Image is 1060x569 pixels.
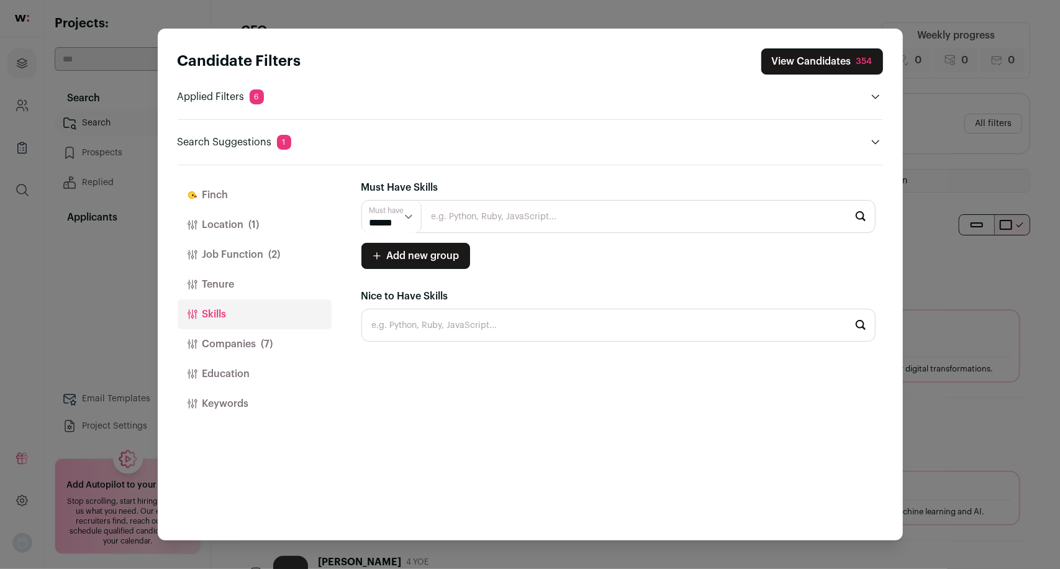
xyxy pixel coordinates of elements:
[249,217,260,232] span: (1)
[178,180,332,210] button: Finch
[178,240,332,270] button: Job Function(2)
[178,210,332,240] button: Location(1)
[361,243,470,269] button: Add new group
[277,135,291,150] span: 1
[361,309,876,342] input: e.g. Python, Ruby, JavaScript...
[178,270,332,299] button: Tenure
[261,337,273,352] span: (7)
[361,200,876,233] input: e.g. Python, Ruby, JavaScript...
[178,89,264,104] p: Applied Filters
[868,89,883,104] button: Open applied filters
[856,55,872,68] div: 354
[178,359,332,389] button: Education
[178,299,332,329] button: Skills
[361,180,438,195] label: Must Have Skills
[387,248,460,263] span: Add new group
[178,135,291,150] p: Search Suggestions
[178,54,301,69] strong: Candidate Filters
[361,291,448,301] span: Nice to Have Skills
[178,329,332,359] button: Companies(7)
[269,247,281,262] span: (2)
[250,89,264,104] span: 6
[178,389,332,419] button: Keywords
[761,48,883,75] button: Close search preferences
